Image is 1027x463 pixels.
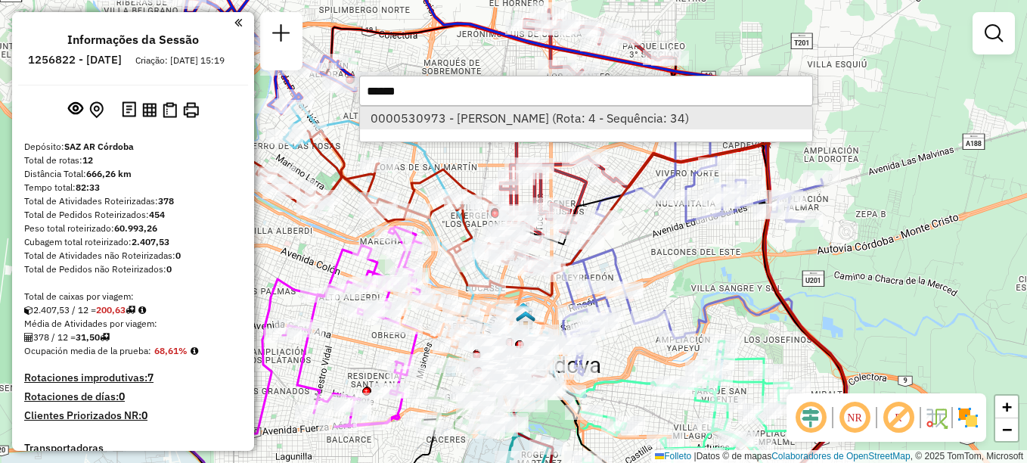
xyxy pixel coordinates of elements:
[234,14,242,31] a: Clique aqui para minimizar o painel
[126,306,135,315] i: Total de rotas
[175,250,181,261] strong: 0
[24,390,242,403] h4: Rotaciones de días:
[655,451,691,461] a: Folleto
[979,18,1009,48] a: Exibir filtros
[28,53,122,67] h6: 1256822 - [DATE]
[24,235,242,249] div: Cubagem total roteirizado:
[924,406,948,430] img: Fluxo de ruas
[149,209,165,220] strong: 454
[82,154,93,166] strong: 12
[24,140,242,154] div: Depósito:
[160,99,180,121] button: Visualizar Romaneio
[154,345,188,356] strong: 68,61%
[771,451,910,461] a: Colaboradores de OpenStreetMap
[1002,397,1012,416] span: +
[76,331,100,343] strong: 31,50
[147,371,154,384] strong: 7
[129,54,231,67] div: Criação: [DATE] 15:19
[76,182,100,193] strong: 82:33
[158,195,174,207] strong: 378
[100,333,110,342] i: Total de rotas
[880,399,917,436] span: Exibir rótulo
[24,154,242,167] div: Total de rotas:
[1002,420,1012,439] span: −
[24,442,242,455] h4: Transportadoras
[119,98,139,122] button: Logs desbloquear sessão
[191,346,198,356] em: Média calculada utilizando a maior ocupação (%Peso ou %Cubagem) de cada rota da sessão. Rotas cro...
[24,263,242,276] div: Total de Pedidos não Roteirizados:
[24,306,33,315] i: Cubagem total roteirizado
[138,306,146,315] i: Meta Caixas/viagem: 297,52 Diferença: -96,89
[24,317,242,331] div: Média de Atividades por viagem:
[24,371,242,384] h4: Rotaciones improdutivas:
[24,409,242,422] h4: Clientes Priorizados NR:
[64,141,134,152] strong: SAZ AR Córdoba
[65,98,86,122] button: Exibir sessão original
[139,99,160,120] button: Visualizar relatório de Roteirização
[24,333,33,342] i: Total de Atividades
[793,399,829,436] span: Ocultar deslocamento
[24,208,242,222] div: Total de Pedidos Roteirizados:
[119,390,125,403] strong: 0
[166,263,172,275] strong: 0
[651,450,1027,463] div: Datos © de mapas , © 2025 TomTom, Microsoft
[132,236,169,247] strong: 2.407,53
[995,396,1018,418] a: Acercar
[33,331,100,343] font: 378 / 12 =
[360,107,812,129] ul: Lista de opciones
[24,167,242,181] div: Distância Total:
[24,249,242,263] div: Total de Atividades não Roteirizadas:
[33,304,126,315] font: 2.407,53 / 12 =
[266,18,296,52] a: Nova sessão e pesquisa
[836,399,873,436] span: Ocultar NR
[67,33,199,47] h4: Informações da Sessão
[516,310,535,330] img: UDC - Córdoba
[86,168,132,179] strong: 666,26 km
[371,110,689,126] font: 0000530973 - [PERSON_NAME] (Rota: 4 - Sequência: 34)
[180,99,202,121] button: Imprimir Rotas
[956,406,980,430] img: Exibir/Ocultar setores
[24,345,151,356] span: Ocupación media de la prueba:
[995,418,1018,441] a: Alejar
[360,107,812,129] li: [objeto Objeto]
[96,304,126,315] strong: 200,63
[24,290,242,303] div: Total de caixas por viagem:
[694,451,697,461] span: |
[141,409,147,422] strong: 0
[24,222,242,235] div: Peso total roteirizado:
[114,222,157,234] strong: 60.993,26
[86,98,107,122] button: Centralizar mapa no depósito ou ponto de apoio
[24,181,242,194] div: Tempo total:
[513,302,533,322] img: UDC Cordoba
[24,194,242,208] div: Total de Atividades Roteirizadas:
